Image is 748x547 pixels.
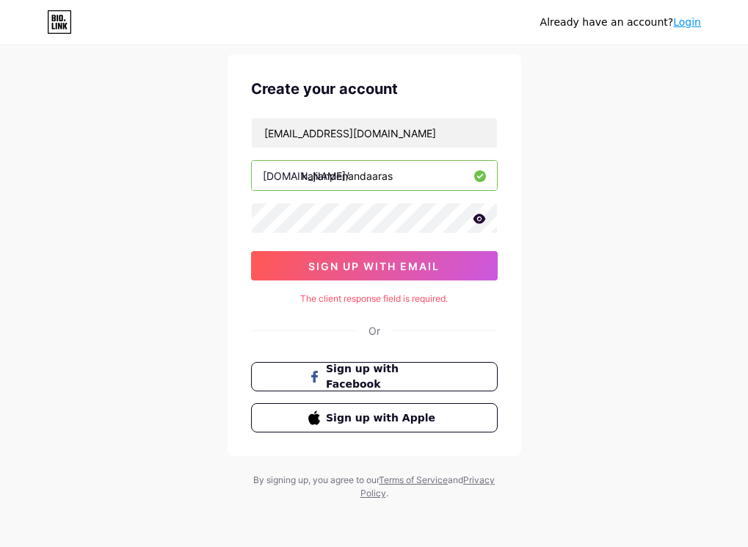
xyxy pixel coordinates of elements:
[263,168,349,184] div: [DOMAIN_NAME]/
[673,16,701,28] a: Login
[251,251,498,280] button: sign up with email
[250,474,499,500] div: By signing up, you agree to our and .
[379,474,448,485] a: Terms of Service
[251,292,498,305] div: The client response field is required.
[251,403,498,432] button: Sign up with Apple
[308,260,440,272] span: sign up with email
[251,362,498,391] button: Sign up with Facebook
[540,15,701,30] div: Already have an account?
[252,161,497,190] input: username
[326,361,440,392] span: Sign up with Facebook
[326,410,440,426] span: Sign up with Apple
[252,118,497,148] input: Email
[251,78,498,100] div: Create your account
[368,323,380,338] div: Or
